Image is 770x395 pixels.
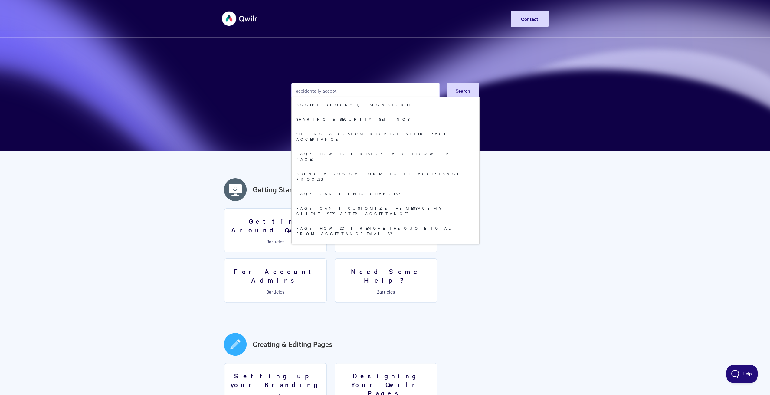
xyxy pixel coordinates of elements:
[292,126,479,146] a: Setting a custom redirect after page acceptance
[228,267,323,284] h3: For Account Admins
[339,289,433,294] p: articles
[292,221,479,241] a: FAQ: How do I remove the quote total from acceptance emails?
[292,166,479,186] a: Adding a custom form to the acceptance process
[377,288,379,295] span: 2
[335,258,437,303] a: Need Some Help? 2articles
[228,217,323,234] h3: Getting Around Qwilr
[228,239,323,244] p: articles
[224,208,327,252] a: Getting Around Qwilr 3articles
[228,371,323,389] h3: Setting up your Branding
[267,238,269,245] span: 3
[253,339,333,350] a: Creating & Editing Pages
[726,365,758,383] iframe: Toggle Customer Support
[456,87,470,94] span: Search
[292,112,479,126] a: Sharing & Security Settings
[222,7,258,30] img: Qwilr Help Center
[224,258,327,303] a: For Account Admins 3articles
[292,201,479,221] a: FAQ: Can I customize the message my client sees after acceptance?
[292,146,479,166] a: FAQ: How do I restore a deleted Qwilr Page?
[292,241,479,255] a: FAQ: Can I translate my Qwilr Pages?
[339,267,433,284] h3: Need Some Help?
[292,97,479,112] a: Accept Blocks (E-Signature)
[228,289,323,294] p: articles
[267,288,269,295] span: 3
[291,83,440,98] input: Search the knowledge base
[253,184,303,195] a: Getting Started
[447,83,479,98] button: Search
[292,186,479,201] a: FAQ: Can I undo changes?
[511,11,549,27] a: Contact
